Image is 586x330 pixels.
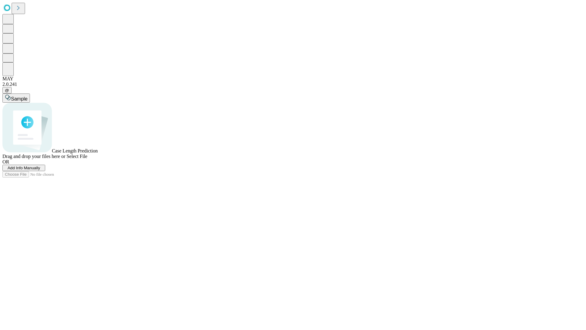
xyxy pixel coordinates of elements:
span: Drag and drop your files here or [2,154,65,159]
button: Sample [2,94,30,103]
span: Add Info Manually [8,166,40,170]
span: OR [2,159,9,164]
div: MAY [2,76,584,82]
button: Add Info Manually [2,165,45,171]
span: Case Length Prediction [52,148,98,153]
span: Select File [67,154,87,159]
div: 2.0.241 [2,82,584,87]
button: @ [2,87,12,94]
span: @ [5,88,9,93]
span: Sample [11,96,27,101]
